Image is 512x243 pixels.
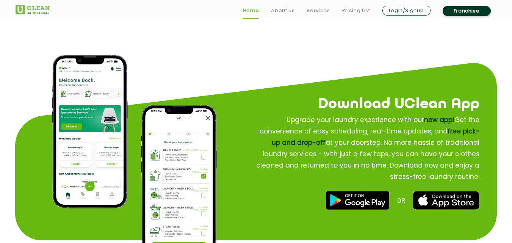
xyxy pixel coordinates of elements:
a: About us [271,6,294,15]
h2: Download UClean App [226,93,479,116]
span: new app! [424,115,454,124]
a: Pricing List [342,6,370,15]
img: UClean Laundry and Dry Cleaning [16,5,50,14]
p: Upgrade your laundry experience with our Get the convenience of easy scheduling, real-time update... [251,114,479,182]
img: best dry cleaners near me [326,191,389,210]
img: best laundry near me [413,191,479,210]
a: Services [307,6,330,15]
span: OR [397,197,405,204]
img: app home page [52,55,128,209]
a: Franchise [443,6,491,16]
a: Login/Signup [382,6,431,16]
a: Home [243,6,259,15]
